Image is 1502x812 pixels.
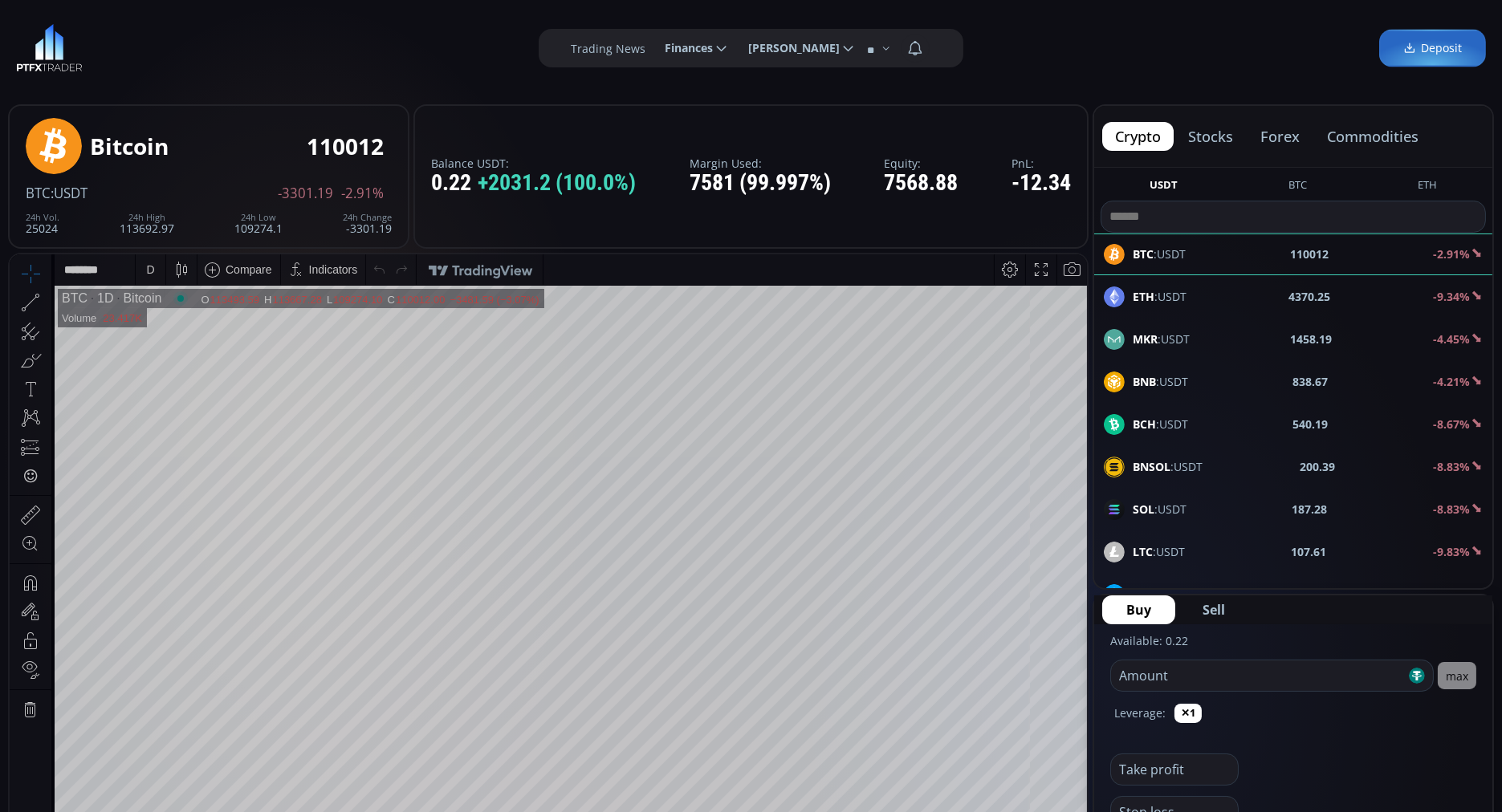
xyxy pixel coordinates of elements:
[1293,373,1329,390] b: 838.67
[26,213,59,222] div: 24h Vol.
[1016,637,1042,668] div: Toggle Log Scale
[440,39,529,51] div: −3481.59 (−3.07%)
[1433,374,1470,389] b: -4.21%
[136,9,145,22] div: D
[1143,177,1184,197] button: USDT
[1433,289,1470,304] b: -9.34%
[1314,122,1431,151] button: commodities
[737,32,840,64] span: [PERSON_NAME]
[1433,544,1470,559] b: -9.83%
[1042,637,1075,668] div: Toggle Auto Scale
[37,599,44,621] div: Hide Drawings Toolbar
[1133,416,1156,432] b: BCH
[1433,416,1470,432] b: -8.67%
[216,9,263,22] div: Compare
[1248,122,1313,151] button: forex
[191,39,200,51] div: O
[1048,646,1069,659] div: auto
[1293,416,1329,432] b: 540.19
[884,171,958,196] div: 7568.88
[164,37,178,51] div: Market open
[120,213,174,222] div: 24h High
[1110,633,1188,648] label: Available: 0.22
[431,157,636,169] label: Balance USDT:
[1379,30,1486,67] a: Deposit
[1133,501,1187,518] span: :USDT
[1133,544,1153,559] b: LTC
[81,646,93,659] div: 1y
[1175,122,1246,151] button: stocks
[1295,586,1324,603] b: 23.23
[343,213,392,234] div: -3301.19
[889,637,978,668] button: 21:36:56 (UTC)
[51,184,88,202] span: :USDT
[1021,646,1036,659] div: log
[120,213,174,234] div: 113692.97
[993,637,1016,668] div: Toggle Percentage
[690,157,831,169] label: Margin Used:
[234,213,283,222] div: 24h Low
[1133,459,1170,474] b: BNSOL
[1292,501,1328,518] b: 187.28
[158,646,171,659] div: 5d
[1133,374,1156,389] b: BNB
[884,157,958,169] label: Equity:
[104,37,152,51] div: Bitcoin
[1102,595,1175,624] button: Buy
[571,40,645,57] label: Trading News
[378,39,386,51] div: C
[16,24,83,72] img: LOGO
[1291,331,1333,347] b: 1458.19
[1289,288,1331,305] b: 4370.25
[181,646,194,659] div: 1d
[1292,543,1327,560] b: 107.61
[1133,331,1158,347] b: MKR
[1133,458,1203,475] span: :USDT
[653,32,713,64] span: Finances
[1174,704,1202,723] button: ✕1
[431,171,636,196] div: 0.22
[1133,416,1188,432] span: :USDT
[386,39,435,51] div: 110012.00
[1433,459,1470,474] b: -8.83%
[307,134,384,159] div: 110012
[1012,157,1071,169] label: PnL:
[1133,373,1188,390] span: :USDT
[478,171,636,196] span: +2031.2 (100.0%)
[1427,587,1470,602] b: -11.23%
[1133,543,1185,560] span: :USDT
[1133,501,1154,517] b: SOL
[58,646,70,659] div: 5y
[1411,177,1443,197] button: ETH
[263,39,311,51] div: 113667.28
[1301,458,1336,475] b: 200.39
[254,39,263,51] div: H
[52,37,78,51] div: BTC
[299,9,348,22] div: Indicators
[1403,40,1462,57] span: Deposit
[317,39,324,51] div: L
[1133,288,1187,305] span: :USDT
[26,213,59,234] div: 25024
[343,213,392,222] div: 24h Change
[104,646,120,659] div: 3m
[90,134,169,159] div: Bitcoin
[1133,331,1190,347] span: :USDT
[234,213,283,234] div: 109274.1
[1114,704,1166,721] label: Leverage:
[1433,331,1470,347] b: -4.45%
[14,214,27,229] div: 
[1203,600,1225,619] span: Sell
[93,58,132,70] div: 23.417K
[78,37,104,51] div: 1D
[26,184,51,202] span: BTC
[52,58,87,70] div: Volume
[1012,171,1071,196] div: -12.34
[215,637,241,668] div: Go to
[1133,289,1154,304] b: ETH
[1133,587,1159,602] b: LINK
[1433,501,1470,517] b: -8.83%
[1126,600,1151,619] span: Buy
[690,171,831,196] div: 7581 (99.997%)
